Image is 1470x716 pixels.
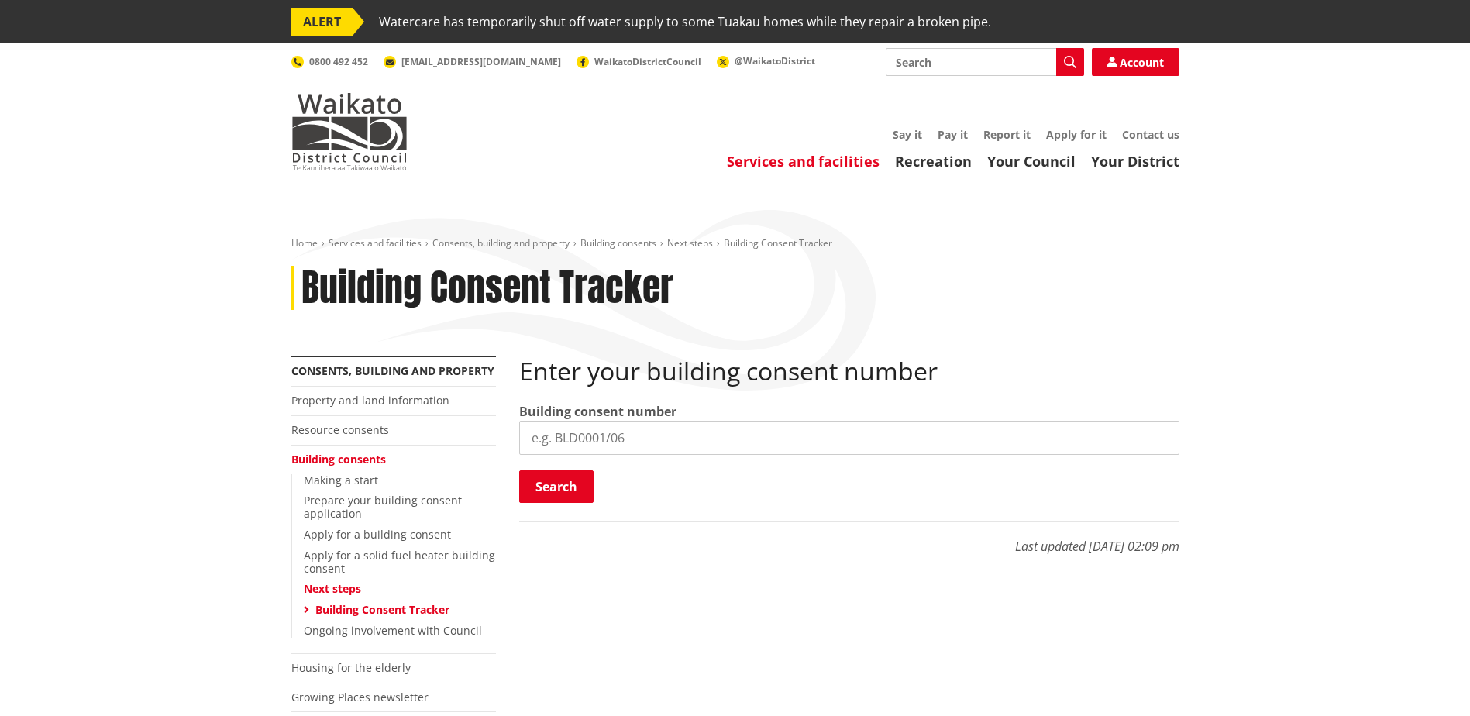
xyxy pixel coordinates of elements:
a: Pay it [938,127,968,142]
nav: breadcrumb [291,237,1179,250]
span: [EMAIL_ADDRESS][DOMAIN_NAME] [401,55,561,68]
a: Next steps [304,581,361,596]
span: Watercare has temporarily shut off water supply to some Tuakau homes while they repair a broken p... [379,8,991,36]
a: [EMAIL_ADDRESS][DOMAIN_NAME] [384,55,561,68]
a: Next steps [667,236,713,250]
a: Services and facilities [329,236,422,250]
a: Housing for the elderly [291,660,411,675]
a: Making a start [304,473,378,487]
a: Say it [893,127,922,142]
a: Ongoing involvement with Council [304,623,482,638]
span: 0800 492 452 [309,55,368,68]
a: Services and facilities [727,152,880,170]
label: Building consent number [519,402,676,421]
h1: Building Consent Tracker [301,266,673,311]
a: Building consents [291,452,386,466]
img: Waikato District Council - Te Kaunihera aa Takiwaa o Waikato [291,93,408,170]
a: Contact us [1122,127,1179,142]
a: Consents, building and property [291,363,494,378]
a: Apply for it [1046,127,1107,142]
a: Apply for a building consent [304,527,451,542]
span: @WaikatoDistrict [735,54,815,67]
input: Search input [886,48,1084,76]
span: ALERT [291,8,353,36]
a: @WaikatoDistrict [717,54,815,67]
a: 0800 492 452 [291,55,368,68]
a: Account [1092,48,1179,76]
a: Resource consents [291,422,389,437]
a: Consents, building and property [432,236,570,250]
a: WaikatoDistrictCouncil [577,55,701,68]
button: Search [519,470,594,503]
span: WaikatoDistrictCouncil [594,55,701,68]
a: Building consents [580,236,656,250]
a: Report it [983,127,1031,142]
a: Property and land information [291,393,449,408]
a: Your District [1091,152,1179,170]
a: Building Consent Tracker [315,602,449,617]
a: Your Council [987,152,1076,170]
a: Prepare your building consent application [304,493,462,521]
input: e.g. BLD0001/06 [519,421,1179,455]
h2: Enter your building consent number [519,356,1179,386]
span: Building Consent Tracker [724,236,832,250]
a: Recreation [895,152,972,170]
a: Growing Places newsletter [291,690,429,704]
a: Home [291,236,318,250]
a: Apply for a solid fuel heater building consent​ [304,548,495,576]
p: Last updated [DATE] 02:09 pm [519,521,1179,556]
